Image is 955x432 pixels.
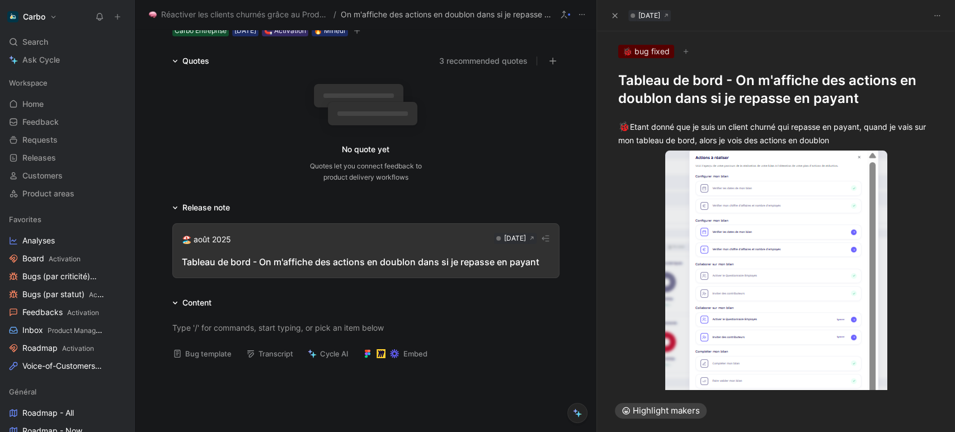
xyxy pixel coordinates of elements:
[303,346,354,361] button: Cycle AI
[22,235,55,246] span: Analyses
[358,346,432,361] button: Embed
[168,54,214,68] div: Quotes
[22,342,94,354] span: Roadmap
[4,304,130,321] a: FeedbacksActivation
[22,53,60,67] span: Ask Cycle
[168,346,237,361] button: Bug template
[67,308,99,317] span: Activation
[9,77,48,88] span: Workspace
[182,233,231,246] div: 🏖️ août 2025
[22,170,63,181] span: Customers
[62,344,94,353] span: Activation
[310,161,422,183] div: Quotes let you connect feedback to product delivery workflows
[341,8,552,21] span: On m'affiche des actions en doublon dans si je repasse en payant
[149,11,157,18] img: 🧠
[22,360,110,372] span: Voice-of-Customers
[4,96,130,112] a: Home
[23,12,45,22] h1: Carbo
[4,250,130,267] a: BoardActivation
[4,51,130,68] a: Ask Cycle
[22,152,56,163] span: Releases
[22,407,74,419] span: Roadmap - All
[618,121,630,132] span: 🐞
[4,9,60,25] button: CarboCarbo
[4,358,130,374] a: Voice-of-CustomersProduct Management
[4,185,130,202] a: Product areas
[264,25,306,36] div: 🧲 Activation
[4,340,130,356] a: RoadmapActivation
[22,98,44,110] span: Home
[22,325,104,336] span: Inbox
[22,307,99,318] span: Feedbacks
[168,201,234,214] div: Release note
[146,8,331,21] button: 🧠Réactiver les clients churnés grâce au Produit
[182,54,209,68] div: Quotes
[4,268,130,285] a: Bugs (par criticité)Activation
[234,25,256,36] div: [DATE]
[182,201,230,214] div: Release note
[89,290,121,299] span: Activation
[4,132,130,148] a: Requests
[182,296,211,309] div: Content
[22,35,48,49] span: Search
[22,289,105,300] span: Bugs (par statut)
[22,116,59,128] span: Feedback
[504,233,526,244] div: [DATE]
[168,296,216,309] div: Content
[22,134,58,145] span: Requests
[333,8,336,21] span: /
[618,72,934,107] h1: Tableau de bord - On m'affiche des actions en doublon dans si je repasse en payant
[4,74,130,91] div: Workspace
[4,149,130,166] a: Releases
[4,114,130,130] a: Feedback
[22,271,106,283] span: Bugs (par criticité)
[4,405,130,421] a: Roadmap - All
[342,143,389,156] div: No quote yet
[9,386,36,397] span: Général
[175,25,227,36] div: Carbo Entreprise
[172,223,559,278] button: 🏖️ août 2025[DATE]Tableau de bord - On m'affiche des actions en doublon dans si je repasse en payant
[4,167,130,184] a: Customers
[4,232,130,249] a: Analyses
[618,120,934,146] div: Etant donné que je suis un client churné qui repasse en payant, quand je vais sur mon tableau de ...
[4,34,130,50] div: Search
[241,346,298,361] button: Transcript
[4,211,130,228] div: Favorites
[638,10,660,21] div: [DATE]
[22,253,81,265] span: Board
[182,255,550,269] div: Tableau de bord - On m'affiche des actions en doublon dans si je repasse en payant
[618,45,674,58] div: 🐞 bug fixed
[9,214,41,225] span: Favorites
[618,45,934,58] div: 🐞 bug fixed
[4,286,130,303] a: Bugs (par statut)Activation
[48,326,115,335] span: Product Management
[161,8,328,21] span: Réactiver les clients churnés grâce au Produit
[22,188,74,199] span: Product areas
[439,54,528,68] button: 3 recommended quotes
[4,322,130,339] a: InboxProduct Management
[7,11,18,22] img: Carbo
[49,255,81,263] span: Activation
[615,403,707,419] button: Highlight makers
[4,383,130,400] div: Général
[314,25,346,36] div: 🔥 Mineur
